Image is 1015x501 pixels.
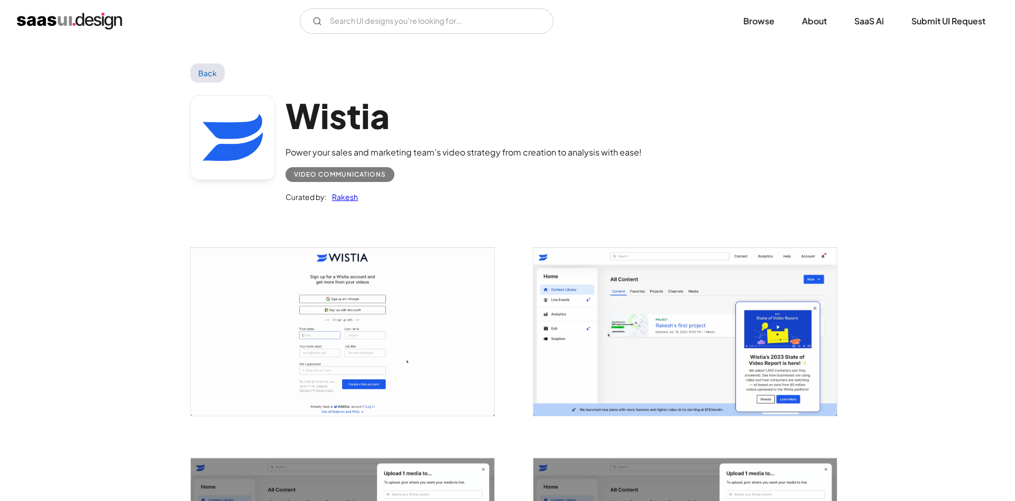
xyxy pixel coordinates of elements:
[533,248,837,415] img: 64217b021cc24c5b74a6d275_Wistia%E2%80%99s%20Welcome%20content%20library%20screen%20UI.png
[327,190,358,203] a: Rakesh
[300,8,553,34] form: Email Form
[789,10,839,33] a: About
[17,13,122,30] a: home
[191,248,494,415] img: 64217b024ea429035a2a0061_Wistia%E2%80%99s%20Sign%20up%20screen%20UI.png
[533,248,837,415] a: open lightbox
[899,10,998,33] a: Submit UI Request
[731,10,787,33] a: Browse
[191,248,494,415] a: open lightbox
[285,146,642,159] div: Power your sales and marketing team's video strategy from creation to analysis with ease!
[842,10,897,33] a: SaaS Ai
[285,95,642,136] h1: Wistia
[294,168,386,181] div: Video Communications
[285,190,327,203] div: Curated by:
[300,8,553,34] input: Search UI designs you're looking for...
[190,63,225,83] a: Back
